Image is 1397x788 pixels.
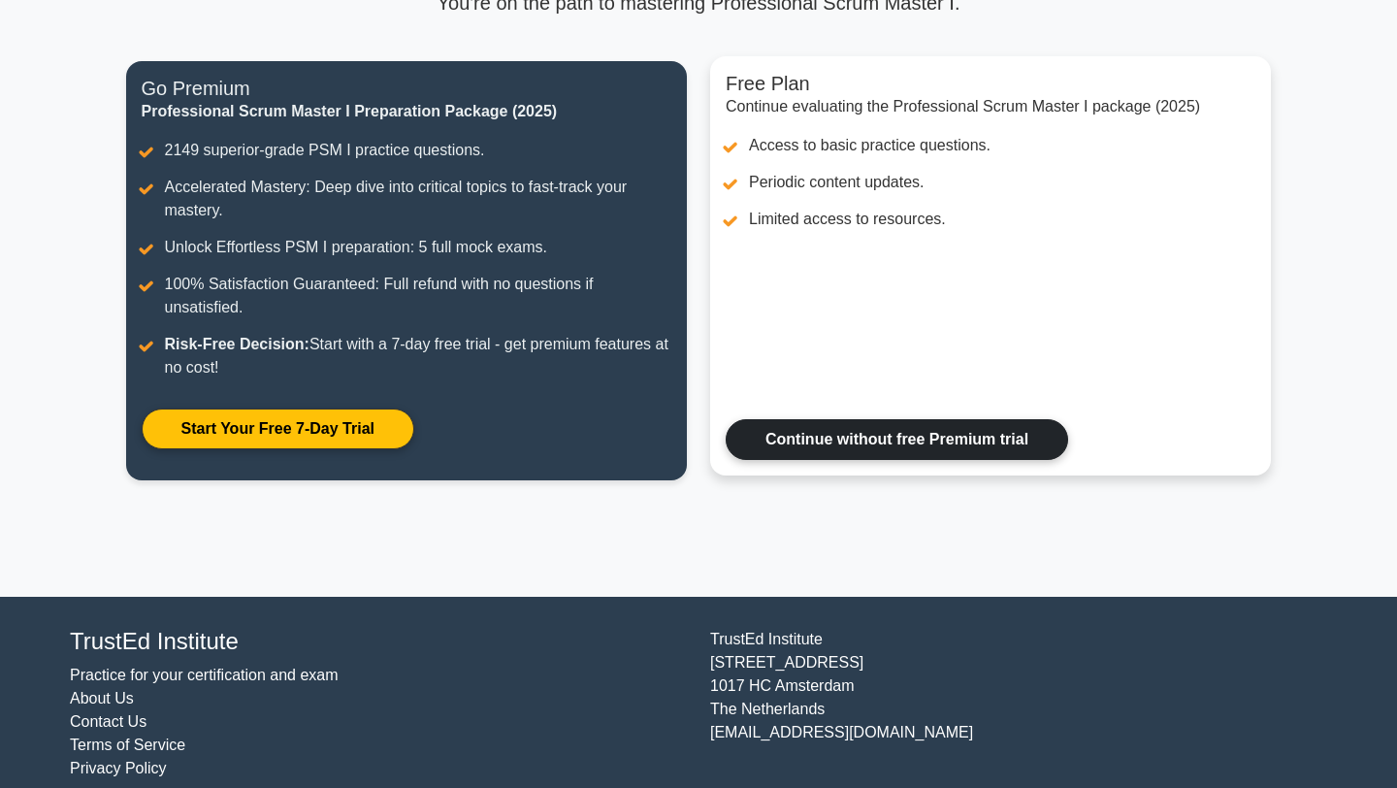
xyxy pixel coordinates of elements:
a: Practice for your certification and exam [70,667,339,683]
a: Contact Us [70,713,146,730]
a: Continue without free Premium trial [726,419,1068,460]
a: Start Your Free 7-Day Trial [142,409,414,449]
a: Privacy Policy [70,760,167,776]
h4: TrustEd Institute [70,628,687,656]
div: TrustEd Institute [STREET_ADDRESS] 1017 HC Amsterdam The Netherlands [EMAIL_ADDRESS][DOMAIN_NAME] [698,628,1339,780]
a: Terms of Service [70,737,185,753]
a: About Us [70,690,134,706]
